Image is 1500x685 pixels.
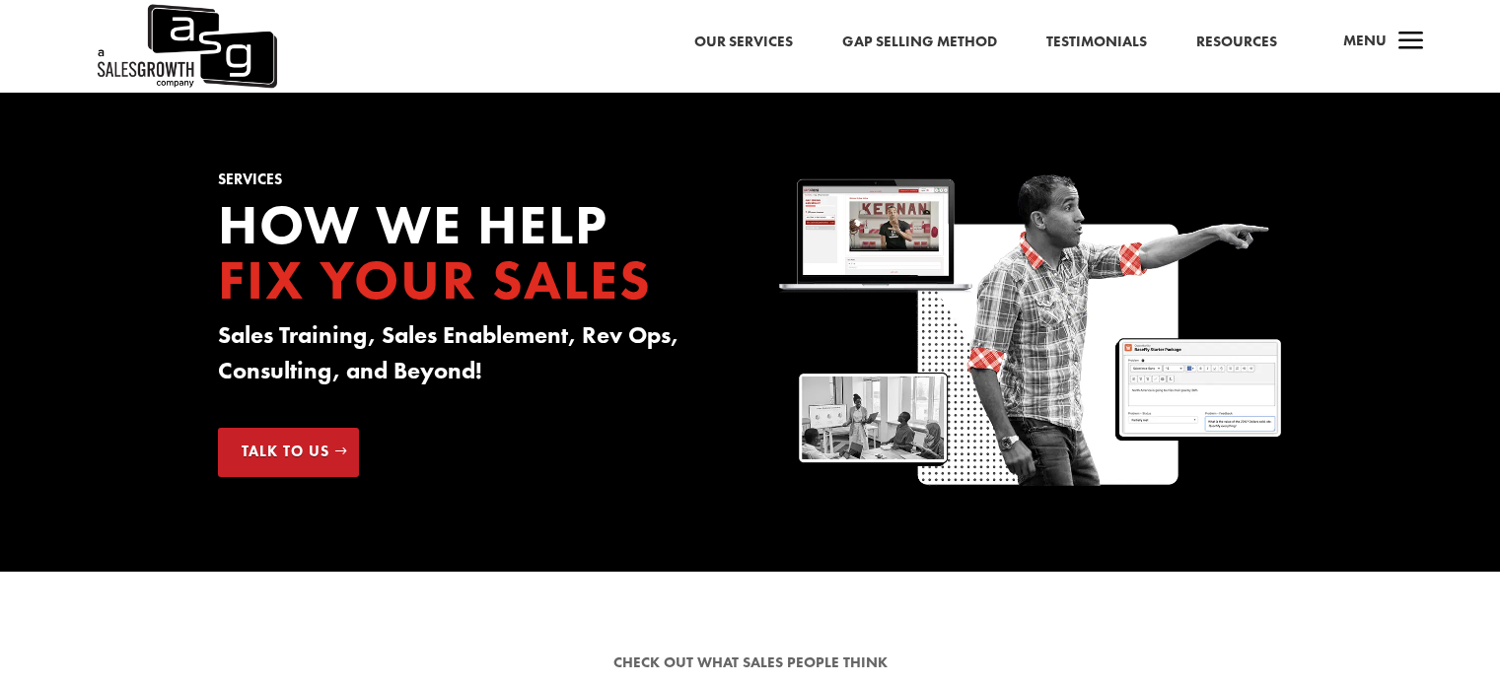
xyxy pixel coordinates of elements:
a: Our Services [694,30,793,55]
img: Sales Growth Keenan [779,172,1282,492]
span: Menu [1343,31,1387,50]
a: Testimonials [1046,30,1147,55]
span: Fix your Sales [218,244,652,315]
p: Check out what sales people think [218,651,1283,675]
a: Resources [1196,30,1277,55]
h2: How we Help [218,197,721,317]
h3: Sales Training, Sales Enablement, Rev Ops, Consulting, and Beyond! [218,317,721,398]
h1: Services [218,172,721,197]
a: Talk to Us [218,428,359,477]
a: Gap Selling Method [842,30,997,55]
span: a [1392,23,1431,62]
